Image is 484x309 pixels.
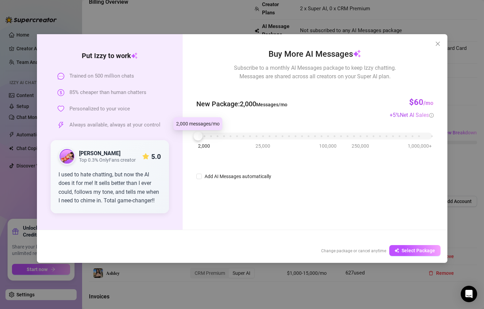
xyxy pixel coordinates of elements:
[57,122,64,129] span: thunderbolt
[390,112,434,118] span: + 5 %
[173,117,222,130] div: 2,000 messages/mo
[60,149,75,164] img: public
[435,41,441,46] span: close
[319,142,337,150] span: 100,000
[256,142,270,150] span: 25,000
[389,245,441,256] button: Select Package
[234,64,396,81] span: Subscribe to a monthly AI Messages package to keep Izzy chatting. Messages are shared across all ...
[352,142,369,150] span: 250,000
[424,100,434,106] span: /mo
[151,152,161,161] strong: 5.0
[408,142,432,150] span: 1,000,000+
[432,41,443,46] span: Close
[429,113,434,118] span: info-circle
[70,72,134,80] span: Trained on 500 million chats
[256,102,287,107] span: Messages/mo
[205,173,271,180] div: Add AI Messages automatically
[269,48,361,61] span: Buy More AI Messages
[400,111,434,119] div: Net AI Sales
[59,170,161,205] div: I used to hate chatting, but now the AI does it for me! It sells better than I ever could, follow...
[432,38,443,49] button: Close
[70,89,147,97] span: 85% cheaper than human chatters
[79,157,136,163] span: Top 0.3% OnlyFans creator
[82,52,138,60] strong: Put Izzy to work
[57,105,64,112] span: heart
[79,150,121,157] strong: [PERSON_NAME]
[409,97,434,108] h3: $60
[196,99,287,109] span: New Package : 2,000
[402,248,435,253] span: Select Package
[322,248,387,253] span: Change package or cancel anytime
[70,105,130,113] span: Personalized to your voice
[461,286,477,302] div: Open Intercom Messenger
[198,142,210,150] span: 2,000
[57,89,64,96] span: dollar
[57,73,64,80] span: message
[142,153,149,160] span: star
[70,121,161,129] span: Always available, always at your control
